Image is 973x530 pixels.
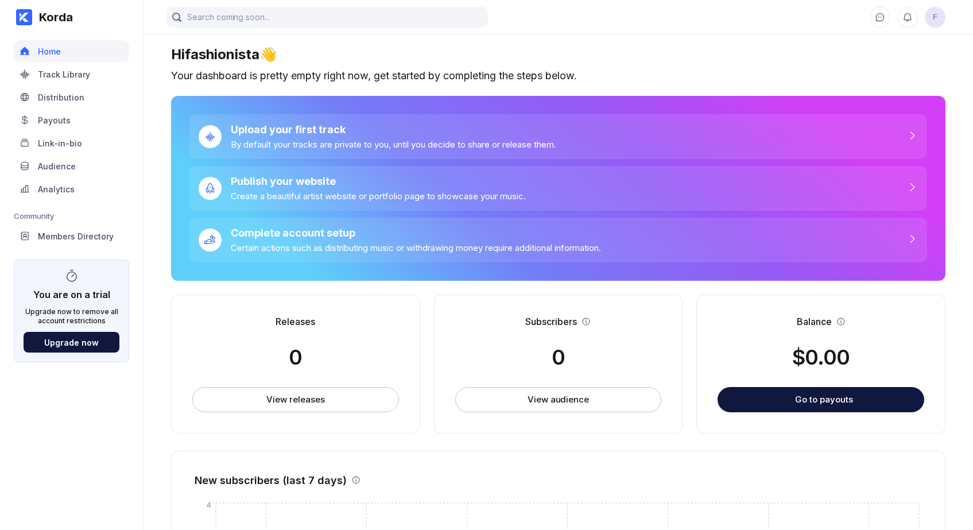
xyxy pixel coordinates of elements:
[171,46,945,63] div: Hi fashionista 👋
[44,338,99,347] div: Upgrade now
[266,394,324,405] div: View releases
[38,161,76,171] div: Audience
[14,86,129,109] a: Distribution
[33,283,110,300] div: You are on a trial
[14,109,129,132] a: Payouts
[925,7,945,28] div: fashionista
[189,166,927,211] a: Publish your websiteCreate a beautiful artist website or portfolio page to showcase your music.
[32,10,73,24] div: Korda
[38,92,84,102] div: Distribution
[231,175,526,187] div: Publish your website
[455,387,662,412] button: View audience
[38,231,114,241] div: Members Directory
[171,69,945,82] div: Your dashboard is pretty empty right now, get started by completing the steps below.
[231,139,556,150] div: By default your tracks are private to you, until you decide to share or release them.
[192,387,399,412] button: View releases
[24,307,119,325] div: Upgrade now to remove all account restrictions
[528,394,589,405] div: View audience
[14,155,129,178] a: Audience
[38,138,82,148] div: Link-in-bio
[189,218,927,262] a: Complete account setupCertain actions such as distributing music or withdrawing money require add...
[925,7,945,28] button: F
[795,394,853,405] div: Go to payouts
[14,63,129,86] a: Track Library
[718,387,924,412] button: Go to payouts
[195,474,347,486] div: New subscribers (last 7 days)
[289,345,302,370] div: 0
[231,242,601,253] div: Certain actions such as distributing music or withdrawing money require additional information.
[14,211,129,220] div: Community
[797,316,832,327] div: Balance
[38,47,61,56] div: Home
[14,132,129,155] a: Link-in-bio
[552,345,565,370] div: 0
[189,114,927,159] a: Upload your first trackBy default your tracks are private to you, until you decide to share or re...
[276,316,315,327] div: Releases
[525,316,577,327] div: Subscribers
[24,332,119,353] button: Upgrade now
[166,7,488,28] input: Search coming soon...
[792,345,850,370] div: $ 0.00
[14,225,129,248] a: Members Directory
[14,178,129,201] a: Analytics
[231,123,556,136] div: Upload your first track
[38,115,71,125] div: Payouts
[38,184,75,194] div: Analytics
[231,191,526,202] div: Create a beautiful artist website or portfolio page to showcase your music.
[207,500,211,509] tspan: 4
[231,227,601,239] div: Complete account setup
[14,40,129,63] a: Home
[38,69,90,79] div: Track Library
